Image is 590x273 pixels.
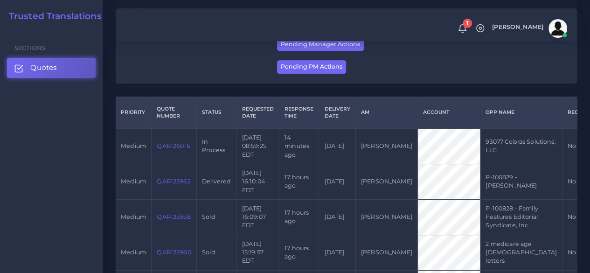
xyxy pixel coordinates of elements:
[152,97,197,128] th: Quote Number
[157,249,191,256] a: QAR125960
[492,24,543,30] span: [PERSON_NAME]
[480,164,562,199] td: P-100829 - [PERSON_NAME]
[562,128,583,164] td: No
[236,164,279,199] td: [DATE] 16:10:04 EDT
[121,142,146,149] span: medium
[319,235,355,270] td: [DATE]
[487,19,570,38] a: [PERSON_NAME]avatar
[236,199,279,235] td: [DATE] 16:09:07 EDT
[279,199,319,235] td: 17 hours ago
[236,97,279,128] th: Requested Date
[196,199,236,235] td: Sold
[562,164,583,199] td: No
[157,142,190,149] a: QAR126016
[355,235,417,270] td: [PERSON_NAME]
[236,128,279,164] td: [DATE] 08:59:25 EDT
[7,58,96,77] a: Quotes
[157,213,190,220] a: QAR125958
[196,164,236,199] td: Delivered
[562,199,583,235] td: No
[2,11,102,22] a: Trusted Translations
[277,60,346,74] button: Pending PM Actions
[279,164,319,199] td: 17 hours ago
[196,235,236,270] td: Sold
[196,128,236,164] td: In Process
[463,19,472,28] span: 1
[319,97,355,128] th: Delivery Date
[157,178,190,185] a: QAR125962
[355,128,417,164] td: [PERSON_NAME]
[14,44,45,51] span: Sections
[480,199,562,235] td: P-100828 - Family Features Editorial Syndicate, Inc.
[279,97,319,128] th: Response Time
[562,97,583,128] th: REC
[355,97,417,128] th: AM
[480,235,562,270] td: 2 medicare age [DEMOGRAPHIC_DATA] letters
[562,235,583,270] td: No
[121,249,146,256] span: medium
[121,213,146,220] span: medium
[319,128,355,164] td: [DATE]
[480,128,562,164] td: 93077 Cobras Solutions, LLC
[30,63,57,73] span: Quotes
[454,24,471,34] a: 1
[116,97,152,128] th: Priority
[279,128,319,164] td: 14 minutes ago
[319,164,355,199] td: [DATE]
[355,164,417,199] td: [PERSON_NAME]
[196,97,236,128] th: Status
[355,199,417,235] td: [PERSON_NAME]
[236,235,279,270] td: [DATE] 15:19:57 EDT
[279,235,319,270] td: 17 hours ago
[319,199,355,235] td: [DATE]
[548,19,567,38] img: avatar
[480,97,562,128] th: Opp Name
[121,178,146,185] span: medium
[417,97,480,128] th: Account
